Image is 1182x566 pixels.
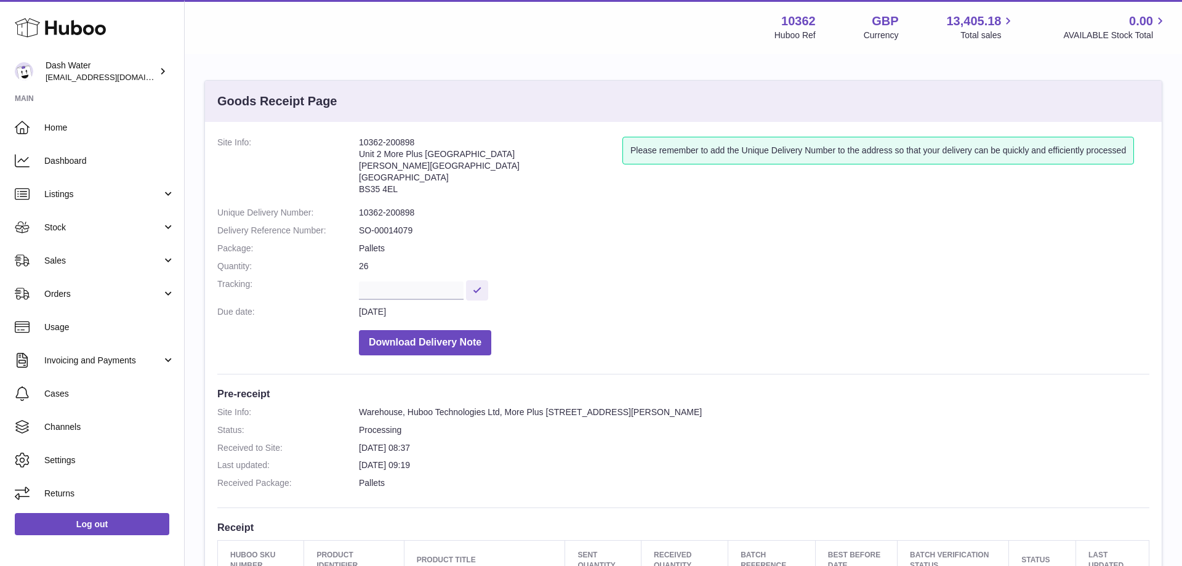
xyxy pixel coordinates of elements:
dd: SO-00014079 [359,225,1149,237]
dt: Received to Site: [217,442,359,454]
span: 13,405.18 [946,13,1001,30]
span: Stock [44,222,162,233]
address: 10362-200898 Unit 2 More Plus [GEOGRAPHIC_DATA] [PERSON_NAME][GEOGRAPHIC_DATA] [GEOGRAPHIC_DATA] ... [359,137,622,201]
div: Please remember to add the Unique Delivery Number to the address so that your delivery can be qui... [622,137,1134,164]
dd: Pallets [359,243,1149,254]
span: Orders [44,288,162,300]
img: orders@dash-water.com [15,62,33,81]
span: Usage [44,321,175,333]
h3: Pre-receipt [217,387,1149,400]
span: Settings [44,455,175,466]
dt: Site Info: [217,137,359,201]
dd: [DATE] [359,306,1149,318]
h3: Goods Receipt Page [217,93,337,110]
span: AVAILABLE Stock Total [1063,30,1167,41]
dd: Processing [359,424,1149,436]
dt: Delivery Reference Number: [217,225,359,237]
dt: Site Info: [217,406,359,418]
dt: Unique Delivery Number: [217,207,359,219]
button: Download Delivery Note [359,330,491,355]
span: 0.00 [1129,13,1153,30]
span: Channels [44,421,175,433]
dt: Received Package: [217,477,359,489]
h3: Receipt [217,520,1149,534]
a: Log out [15,513,169,535]
span: Listings [44,188,162,200]
dd: Pallets [359,477,1149,489]
strong: 10362 [781,13,816,30]
span: Total sales [960,30,1015,41]
dt: Quantity: [217,261,359,272]
dd: 26 [359,261,1149,272]
span: [EMAIL_ADDRESS][DOMAIN_NAME] [46,72,181,82]
dt: Status: [217,424,359,436]
dd: [DATE] 08:37 [359,442,1149,454]
a: 13,405.18 Total sales [946,13,1015,41]
dt: Last updated: [217,459,359,471]
dt: Due date: [217,306,359,318]
div: Dash Water [46,60,156,83]
span: Dashboard [44,155,175,167]
dt: Package: [217,243,359,254]
dd: Warehouse, Huboo Technologies Ltd, More Plus [STREET_ADDRESS][PERSON_NAME] [359,406,1149,418]
span: Sales [44,255,162,267]
a: 0.00 AVAILABLE Stock Total [1063,13,1167,41]
dt: Tracking: [217,278,359,300]
span: Invoicing and Payments [44,355,162,366]
div: Huboo Ref [774,30,816,41]
dd: 10362-200898 [359,207,1149,219]
span: Returns [44,488,175,499]
div: Currency [864,30,899,41]
span: Cases [44,388,175,400]
strong: GBP [872,13,898,30]
span: Home [44,122,175,134]
dd: [DATE] 09:19 [359,459,1149,471]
